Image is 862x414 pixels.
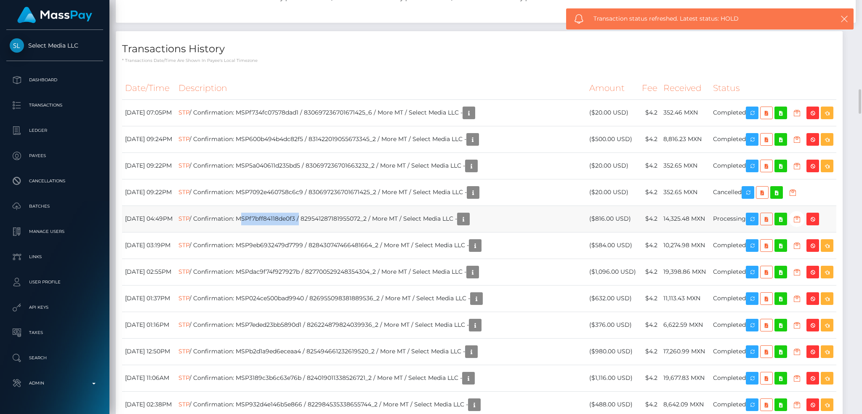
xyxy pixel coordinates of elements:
td: $4.2 [639,259,660,285]
td: Cancelled [710,179,836,206]
td: Completed [710,99,836,126]
td: $4.2 [639,99,660,126]
td: Completed [710,126,836,152]
td: / Confirmation: MSP9eb6932479d7799 / 828430747466481664_2 / More MT / Select Media LLC - [176,232,586,259]
td: [DATE] 11:06AM [122,365,176,391]
td: 19,398.86 MXN [660,259,710,285]
td: 19,677.83 MXN [660,365,710,391]
th: Status [710,77,836,100]
p: Batches [10,200,100,213]
a: STP [178,347,189,355]
a: Dashboard [6,69,103,91]
td: 352.65 MXN [660,179,710,206]
th: Description [176,77,586,100]
td: / Confirmation: MSP024ce500bad9940 / 826955098381889536_2 / More MT / Select Media LLC - [176,285,586,312]
td: $4.2 [639,179,660,206]
td: / Confirmation: MSP7eded23bb5890d1 / 826224879824039936_2 / More MT / Select Media LLC - [176,312,586,338]
th: Fee [639,77,660,100]
a: STP [178,109,189,116]
td: ($816.00 USD) [586,206,639,232]
td: 17,260.99 MXN [660,338,710,365]
p: API Keys [10,301,100,314]
td: ($20.00 USD) [586,99,639,126]
td: / Confirmation: MSP5a040611d235bd5 / 830697236701663232_2 / More MT / Select Media LLC - [176,152,586,179]
td: 10,274.98 MXN [660,232,710,259]
td: Completed [710,312,836,338]
td: [DATE] 01:16PM [122,312,176,338]
td: ($584.00 USD) [586,232,639,259]
td: $4.2 [639,285,660,312]
img: MassPay Logo [17,7,92,23]
td: Completed [710,365,836,391]
td: 14,325.48 MXN [660,206,710,232]
a: User Profile [6,272,103,293]
h4: Transactions History [122,42,836,56]
td: 352.65 MXN [660,152,710,179]
td: / Confirmation: MSP7092e460758c6c9 / 830697236701671425_2 / More MT / Select Media LLC - [176,179,586,206]
img: Select Media LLC [10,38,24,53]
a: Cancellations [6,171,103,192]
td: [DATE] 12:50PM [122,338,176,365]
td: ($20.00 USD) [586,152,639,179]
a: STP [178,215,189,222]
a: Search [6,347,103,369]
td: [DATE] 03:19PM [122,232,176,259]
td: Completed [710,338,836,365]
td: Completed [710,285,836,312]
td: 352.46 MXN [660,99,710,126]
th: Amount [586,77,639,100]
a: STP [178,135,189,143]
td: / Confirmation: MSP600b494b4dc82f5 / 831422019055673345_2 / More MT / Select Media LLC - [176,126,586,152]
td: ($1,116.00 USD) [586,365,639,391]
td: $4.2 [639,338,660,365]
td: [DATE] 02:55PM [122,259,176,285]
a: STP [178,241,189,249]
td: [DATE] 09:22PM [122,179,176,206]
td: ($20.00 USD) [586,179,639,206]
td: [DATE] 09:22PM [122,152,176,179]
td: [DATE] 07:05PM [122,99,176,126]
td: ($376.00 USD) [586,312,639,338]
td: ($632.00 USD) [586,285,639,312]
a: STP [178,401,189,408]
a: Transactions [6,95,103,116]
td: Processing [710,206,836,232]
p: Cancellations [10,175,100,187]
p: Manage Users [10,225,100,238]
td: $4.2 [639,152,660,179]
p: * Transactions date/time are shown in payee's local timezone [122,57,836,64]
th: Received [660,77,710,100]
a: Links [6,246,103,267]
p: User Profile [10,276,100,288]
td: / Confirmation: MSP3189c3b6c63e76b / 824019011338526721_2 / More MT / Select Media LLC - [176,365,586,391]
a: STP [178,374,189,382]
td: ($1,096.00 USD) [586,259,639,285]
td: ($500.00 USD) [586,126,639,152]
td: / Confirmation: MSPf7bff84118de0f3 / 829541287181955072_2 / More MT / Select Media LLC - [176,206,586,232]
a: STP [178,321,189,329]
td: / Confirmation: MSPdac9f74f927927b / 827700529248354304_2 / More MT / Select Media LLC - [176,259,586,285]
a: API Keys [6,297,103,318]
a: Manage Users [6,221,103,242]
td: [DATE] 04:49PM [122,206,176,232]
td: $4.2 [639,365,660,391]
span: Select Media LLC [6,42,103,49]
td: / Confirmation: MSPb2d1a9ed6eceaa4 / 825494661232619520_2 / More MT / Select Media LLC - [176,338,586,365]
a: STP [178,188,189,196]
td: 8,816.23 MXN [660,126,710,152]
td: Completed [710,259,836,285]
span: Transaction status refreshed. Latest status: HOLD [593,14,817,23]
p: Ledger [10,124,100,137]
th: Date/Time [122,77,176,100]
p: Payees [10,150,100,162]
a: Taxes [6,322,103,343]
td: 6,622.59 MXN [660,312,710,338]
a: STP [178,162,189,169]
p: Dashboard [10,74,100,86]
td: $4.2 [639,126,660,152]
a: STP [178,294,189,302]
p: Transactions [10,99,100,112]
td: $4.2 [639,232,660,259]
p: Links [10,251,100,263]
p: Search [10,352,100,364]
